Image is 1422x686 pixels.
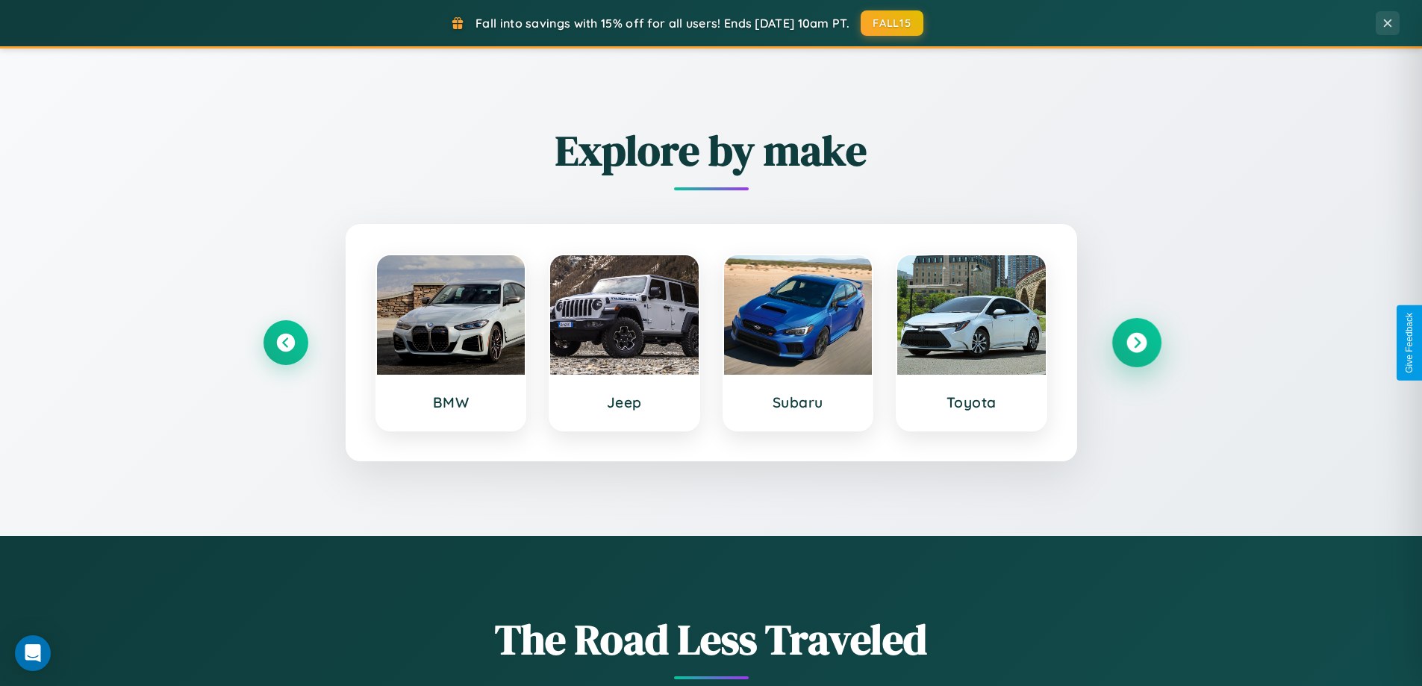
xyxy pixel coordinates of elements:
h3: Subaru [739,393,858,411]
button: FALL15 [861,10,923,36]
h3: BMW [392,393,511,411]
h3: Toyota [912,393,1031,411]
div: Open Intercom Messenger [15,635,51,671]
span: Fall into savings with 15% off for all users! Ends [DATE] 10am PT. [475,16,849,31]
h3: Jeep [565,393,684,411]
div: Give Feedback [1404,313,1415,373]
h1: The Road Less Traveled [263,611,1159,668]
h2: Explore by make [263,122,1159,179]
